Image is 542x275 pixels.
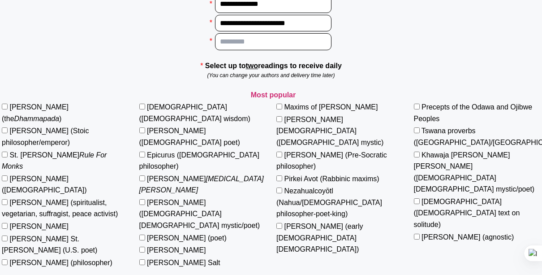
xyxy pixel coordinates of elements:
[147,246,206,254] label: [PERSON_NAME]
[147,234,227,242] label: [PERSON_NAME] (poet)
[2,235,97,254] label: [PERSON_NAME] St. [PERSON_NAME] (U.S. poet)
[276,223,363,253] label: [PERSON_NAME] (early [DEMOGRAPHIC_DATA] [DEMOGRAPHIC_DATA])
[284,103,378,111] label: Maxims of [PERSON_NAME]
[139,127,240,146] label: [PERSON_NAME] ([DEMOGRAPHIC_DATA] poet)
[2,151,107,170] label: St. [PERSON_NAME]
[139,151,259,170] label: Epicurus ([DEMOGRAPHIC_DATA] philosopher)
[414,103,533,122] label: Precepts of the Odawa and Ojibwe Peoples
[284,175,379,183] label: Pirkei Avot (Rabbinic maxims)
[139,175,264,194] em: [MEDICAL_DATA][PERSON_NAME]
[414,198,520,228] label: [DEMOGRAPHIC_DATA] ([DEMOGRAPHIC_DATA] text on solitude)
[276,116,383,146] label: [PERSON_NAME][DEMOGRAPHIC_DATA] ([DEMOGRAPHIC_DATA] mystic)
[251,91,296,99] strong: Most popular
[246,62,258,70] u: two
[422,233,514,241] label: [PERSON_NAME] (agnostic)
[2,199,118,218] label: [PERSON_NAME] (spiritualist, vegetarian, suffragist, peace activist)
[147,259,220,266] label: [PERSON_NAME] Salt
[207,72,335,79] em: (You can change your authors and delivery time later)
[139,175,264,194] label: [PERSON_NAME]
[2,175,87,194] label: [PERSON_NAME] ([DEMOGRAPHIC_DATA])
[139,103,250,122] label: [DEMOGRAPHIC_DATA] ([DEMOGRAPHIC_DATA] wisdom)
[9,223,69,230] label: [PERSON_NAME]
[14,115,60,122] em: Dhammapada
[276,151,387,170] label: [PERSON_NAME] (Pre-Socratic philosopher)
[414,151,535,193] label: Khawaja [PERSON_NAME] [PERSON_NAME] ([DEMOGRAPHIC_DATA] [DEMOGRAPHIC_DATA] mystic/poet)
[139,199,260,229] label: [PERSON_NAME] ([DEMOGRAPHIC_DATA] [DEMOGRAPHIC_DATA] mystic/poet)
[205,62,342,70] strong: Select up to readings to receive daily
[276,187,382,218] label: Nezahualcoyōtl (Nahua/[DEMOGRAPHIC_DATA] philosopher-poet-king)
[2,103,69,122] label: [PERSON_NAME] (the )
[2,127,89,146] label: [PERSON_NAME] (Stoic philosopher/emperor)
[9,259,112,266] label: [PERSON_NAME] (philosopher)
